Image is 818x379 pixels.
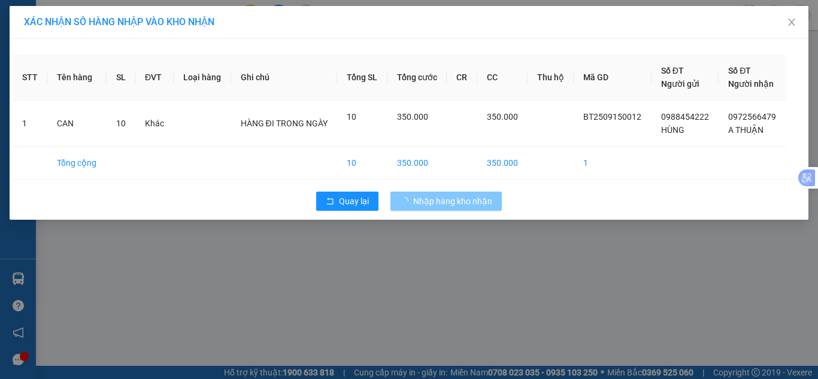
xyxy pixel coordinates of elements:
[47,54,106,101] th: Tên hàng
[339,195,369,208] span: Quay lại
[487,112,518,122] span: 350.000
[326,197,334,207] span: rollback
[661,79,699,89] span: Người gửi
[390,192,502,211] button: Nhập hàng kho nhận
[397,112,428,122] span: 350.000
[174,54,231,101] th: Loại hàng
[387,54,447,101] th: Tổng cước
[728,125,764,135] span: A THUẬN
[447,54,477,101] th: CR
[775,6,808,40] button: Close
[477,54,528,101] th: CC
[13,54,47,101] th: STT
[661,125,684,135] span: HÙNG
[661,112,709,122] span: 0988454222
[347,112,356,122] span: 10
[661,66,684,75] span: Số ĐT
[231,54,338,101] th: Ghi chú
[13,101,47,147] td: 1
[574,147,652,180] td: 1
[413,195,492,208] span: Nhập hàng kho nhận
[728,112,776,122] span: 0972566479
[135,54,174,101] th: ĐVT
[316,192,378,211] button: rollbackQuay lại
[477,147,528,180] td: 350.000
[107,54,135,101] th: SL
[787,17,796,27] span: close
[24,16,214,28] span: XÁC NHẬN SỐ HÀNG NHẬP VÀO KHO NHẬN
[528,54,574,101] th: Thu hộ
[583,112,641,122] span: BT2509150012
[387,147,447,180] td: 350.000
[337,54,387,101] th: Tổng SL
[728,79,774,89] span: Người nhận
[135,101,174,147] td: Khác
[47,147,106,180] td: Tổng cộng
[47,101,106,147] td: CAN
[116,119,126,128] span: 10
[400,197,413,205] span: loading
[337,147,387,180] td: 10
[241,119,328,128] span: HÀNG ĐI TRONG NGÀY
[728,66,751,75] span: Số ĐT
[574,54,652,101] th: Mã GD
